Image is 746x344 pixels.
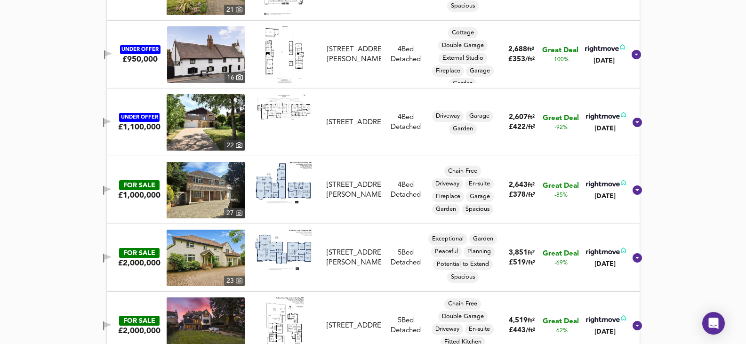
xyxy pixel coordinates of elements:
div: En-suite [465,324,494,335]
div: 4 Bed Detached [385,180,427,200]
div: [DATE] [584,259,626,269]
span: Great Deal [543,317,579,327]
svg: Show Details [631,49,642,60]
span: -100% [552,56,569,64]
div: [STREET_ADDRESS] [327,321,381,331]
span: Great Deal [542,46,578,56]
img: property thumbnail [167,94,245,151]
div: Garage [466,65,494,77]
div: £2,000,000 [118,258,160,268]
span: £ 422 [509,124,535,131]
span: Fireplace [432,192,464,201]
div: FOR SALE£1,000,000 property thumbnail 27 Floorplan[STREET_ADDRESS][PERSON_NAME]4Bed DetachedChain... [107,156,640,224]
span: Great Deal [543,181,579,191]
div: FOR SALE [119,180,160,190]
div: Garden [432,204,460,215]
div: Garden [469,233,497,245]
div: Planning [464,246,495,257]
span: Chain Free [444,167,481,176]
div: Garage [465,111,493,122]
div: £1,100,000 [118,122,160,132]
span: / ft² [526,260,535,266]
div: 4 Bed Detached [385,112,427,133]
span: £ 353 [508,56,535,63]
div: Spacious [447,0,479,12]
div: £950,000 [122,54,158,64]
svg: Show Details [632,117,643,128]
span: Cottage [448,29,478,37]
div: Chain Free [444,166,481,177]
div: 4 Bed Detached [385,45,427,65]
div: Open Intercom Messenger [702,312,725,335]
div: FOR SALE£2,000,000 property thumbnail 23 Floorplan[STREET_ADDRESS][PERSON_NAME]5Bed DetachedExcep... [107,224,640,292]
div: £1,000,000 [118,190,160,200]
span: 4,519 [509,317,528,324]
span: Great Deal [543,249,579,259]
span: Garden [449,125,477,133]
img: property thumbnail [167,162,245,218]
div: Fireplace [432,191,464,202]
span: -85% [554,192,568,200]
div: [DATE] [583,56,625,65]
div: [DATE] [584,124,626,133]
div: Cottage [448,27,478,39]
svg: Show Details [632,184,643,196]
span: Driveway [432,180,463,188]
span: ft² [528,318,535,324]
img: Floorplan [256,162,312,203]
div: 5 Bed Detached [385,248,427,268]
div: FOR SALE [119,248,160,258]
div: [STREET_ADDRESS][PERSON_NAME] [327,248,381,268]
span: 3,851 [509,249,528,256]
div: Driveway [432,178,463,190]
a: property thumbnail 22 [167,94,245,151]
span: ft² [528,114,535,120]
div: Spacious [462,204,493,215]
span: En-suite [465,180,494,188]
div: Garden [449,78,477,89]
div: [DATE] [584,327,626,336]
div: UNDER OFFER£950,000 property thumbnail 16 Floorplan[STREET_ADDRESS][PERSON_NAME]4Bed DetachedCott... [107,21,640,88]
div: [STREET_ADDRESS][PERSON_NAME] [327,45,381,65]
div: Potential to Extend [433,259,493,270]
img: property thumbnail [167,230,245,286]
span: Driveway [432,325,463,334]
div: Peaceful [431,246,462,257]
div: Garage [466,191,494,202]
span: / ft² [525,56,535,63]
span: / ft² [526,124,535,130]
span: Peaceful [431,248,462,256]
img: property thumbnail [167,26,245,83]
span: -69% [554,259,568,267]
span: £ 519 [509,259,535,266]
span: Planning [464,248,495,256]
div: Driveway [432,324,463,335]
span: Driveway [432,112,464,120]
svg: Show Details [632,320,643,331]
span: £ 378 [509,192,535,199]
span: Garden [449,80,477,88]
span: Garage [465,112,493,120]
div: Driveway [432,111,464,122]
div: Fireplace [432,65,464,77]
img: Floorplan [265,26,304,83]
div: Double Garage [438,40,488,51]
div: 5 Bed Detached [385,316,427,336]
span: -62% [554,327,568,335]
span: ft² [527,47,534,53]
span: / ft² [526,328,535,334]
span: Garage [466,192,494,201]
div: FOR SALE [119,316,160,326]
span: Exceptional [428,235,467,243]
span: -92% [554,124,568,132]
div: Double Garage [438,311,488,322]
div: [STREET_ADDRESS][PERSON_NAME] [327,180,381,200]
span: Great Deal [543,113,579,123]
span: Potential to Extend [433,260,493,269]
div: Chislehurst Road, Bickley, BR1 2NW [323,45,385,65]
div: £2,000,000 [118,326,160,336]
div: En-suite [465,178,494,190]
span: Garden [432,205,460,214]
div: Exceptional [428,233,467,245]
span: £ 443 [509,327,535,334]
